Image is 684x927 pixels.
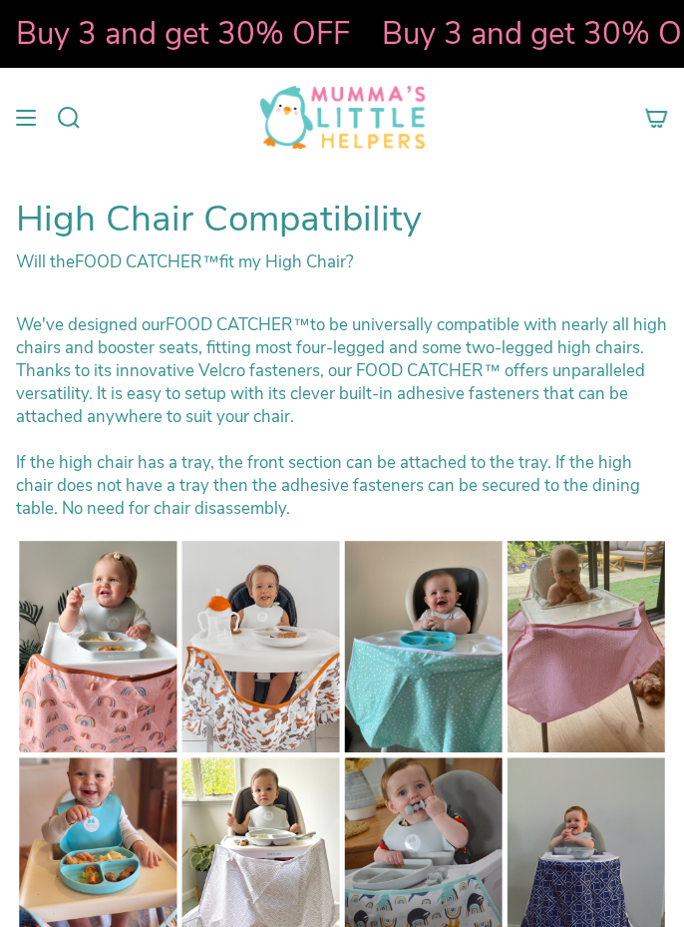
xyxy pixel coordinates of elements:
[11,86,41,149] button: Show menu
[260,86,425,149] img: Mumma’s Little Helpers
[15,13,349,55] strong: Buy 3 and get 30% OFF
[16,197,668,240] h2: High Chair Compatibility
[16,312,668,427] div: We've designed our to be universally compatible with nearly all high chairs and booster seats, fi...
[16,450,640,519] span: If the high chair has a tray, the front section can be attached to the tray. If the high chair do...
[166,312,310,335] span: FOOD CATCHER™
[75,250,219,273] span: FOOD CATCHER™
[16,250,353,273] strong: Will the fit my High Chair?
